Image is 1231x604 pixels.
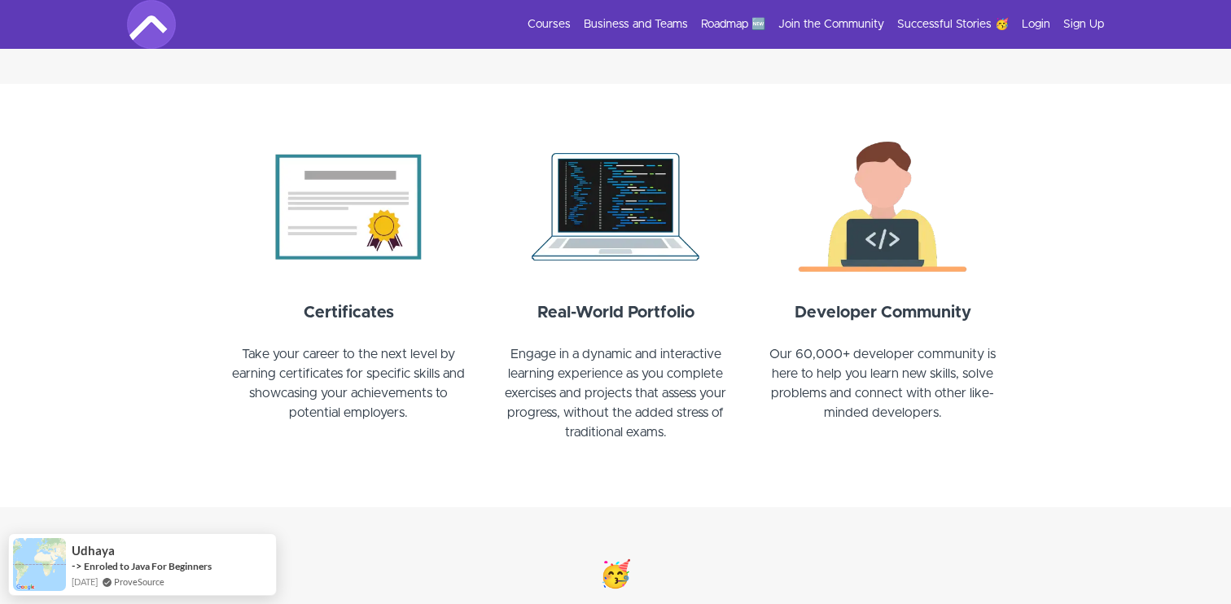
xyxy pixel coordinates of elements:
[701,16,765,33] a: Roadmap 🆕
[1022,16,1050,33] a: Login
[225,133,472,281] img: Certificates
[492,133,739,281] img: Create a real-world portfolio
[114,575,164,589] a: ProveSource
[584,16,688,33] a: Business and Teams
[72,559,82,572] span: ->
[795,304,971,321] strong: Developer Community
[897,16,1009,33] a: Successful Stories 🥳
[72,544,115,558] span: Udhaya
[1063,16,1104,33] a: Sign Up
[528,16,571,33] a: Courses
[537,304,694,321] strong: Real-World Portfolio
[314,556,917,595] h3: 🥳
[778,16,884,33] a: Join the Community
[759,133,1006,281] img: Join out Developer Community
[232,348,465,419] span: Take your career to the next level by earning certificates for specific skills and showcasing you...
[84,560,212,572] a: Enroled to Java For Beginners
[304,304,394,321] strong: Certificates
[72,575,98,589] span: [DATE]
[769,348,996,419] span: Our 60,000+ developer community is here to help you learn new skills, solve problems and connect ...
[13,538,66,591] img: provesource social proof notification image
[492,344,739,462] p: Engage in a dynamic and interactive learning experience as you complete exercises and projects th...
